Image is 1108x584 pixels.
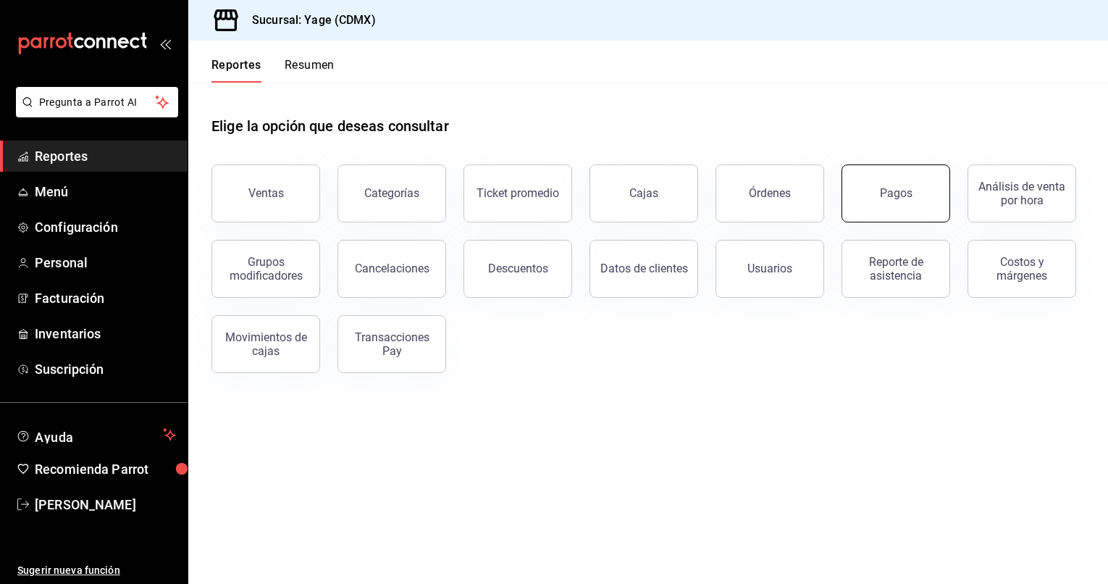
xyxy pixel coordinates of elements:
[463,240,572,298] button: Descuentos
[35,182,176,201] span: Menú
[35,324,176,343] span: Inventarios
[488,262,548,275] div: Descuentos
[10,105,178,120] a: Pregunta a Parrot AI
[35,426,157,443] span: Ayuda
[285,58,335,83] button: Resumen
[968,164,1076,222] button: Análisis de venta por hora
[35,459,176,479] span: Recomienda Parrot
[477,186,559,200] div: Ticket promedio
[211,240,320,298] button: Grupos modificadores
[221,330,311,358] div: Movimientos de cajas
[211,164,320,222] button: Ventas
[240,12,376,29] h3: Sucursal: Yage (CDMX)
[211,115,449,137] h1: Elige la opción que deseas consultar
[17,563,176,578] span: Sugerir nueva función
[211,315,320,373] button: Movimientos de cajas
[589,164,698,222] a: Cajas
[842,240,950,298] button: Reporte de asistencia
[747,262,792,275] div: Usuarios
[337,315,446,373] button: Transacciones Pay
[629,185,659,202] div: Cajas
[715,164,824,222] button: Órdenes
[880,186,912,200] div: Pagos
[968,240,1076,298] button: Costos y márgenes
[16,87,178,117] button: Pregunta a Parrot AI
[35,288,176,308] span: Facturación
[364,186,419,200] div: Categorías
[337,164,446,222] button: Categorías
[159,38,171,49] button: open_drawer_menu
[248,186,284,200] div: Ventas
[463,164,572,222] button: Ticket promedio
[851,255,941,283] div: Reporte de asistencia
[211,58,335,83] div: navigation tabs
[35,495,176,514] span: [PERSON_NAME]
[35,146,176,166] span: Reportes
[221,255,311,283] div: Grupos modificadores
[600,262,688,275] div: Datos de clientes
[211,58,261,83] button: Reportes
[715,240,824,298] button: Usuarios
[842,164,950,222] button: Pagos
[35,359,176,379] span: Suscripción
[749,186,791,200] div: Órdenes
[589,240,698,298] button: Datos de clientes
[977,255,1067,283] div: Costos y márgenes
[347,330,437,358] div: Transacciones Pay
[35,217,176,237] span: Configuración
[337,240,446,298] button: Cancelaciones
[355,262,429,275] div: Cancelaciones
[977,180,1067,207] div: Análisis de venta por hora
[35,253,176,272] span: Personal
[39,95,156,110] span: Pregunta a Parrot AI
